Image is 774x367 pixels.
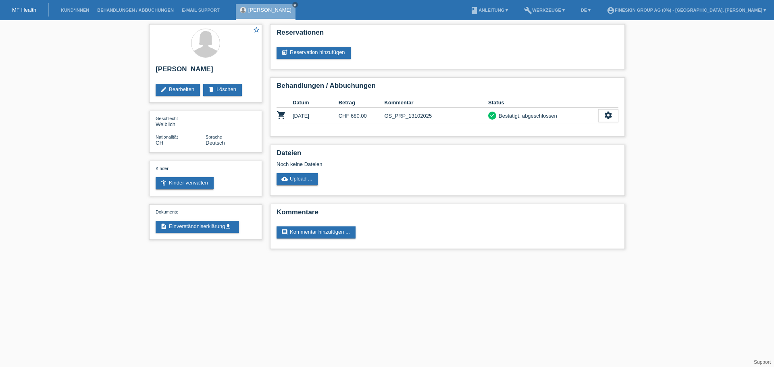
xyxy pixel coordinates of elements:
th: Datum [293,98,339,108]
a: star_border [253,26,260,35]
span: Dokumente [156,209,178,214]
td: [DATE] [293,108,339,124]
i: POSP00028635 [277,110,286,120]
i: settings [604,111,613,120]
span: Kinder [156,166,169,171]
a: account_circleFineSkin Group AG (0%) - [GEOGRAPHIC_DATA], [PERSON_NAME] ▾ [603,8,770,12]
i: account_circle [607,6,615,15]
span: Sprache [206,135,222,139]
a: bookAnleitung ▾ [466,8,512,12]
span: Geschlecht [156,116,178,121]
i: comment [281,229,288,235]
a: descriptionEinverständniserklärungget_app [156,221,239,233]
i: star_border [253,26,260,33]
a: editBearbeiten [156,84,200,96]
i: build [524,6,532,15]
a: commentKommentar hinzufügen ... [277,226,356,238]
a: E-Mail Support [178,8,224,12]
th: Betrag [339,98,385,108]
th: Status [488,98,598,108]
a: accessibility_newKinder verwalten [156,177,214,189]
a: buildWerkzeuge ▾ [520,8,569,12]
a: deleteLöschen [203,84,242,96]
a: close [292,2,298,8]
i: post_add [281,49,288,56]
h2: Behandlungen / Abbuchungen [277,82,618,94]
span: Schweiz [156,140,163,146]
i: description [160,223,167,230]
h2: Kommentare [277,208,618,220]
i: cloud_upload [281,176,288,182]
i: check [489,112,495,118]
div: Noch keine Dateien [277,161,523,167]
i: get_app [225,223,231,230]
h2: Dateien [277,149,618,161]
a: DE ▾ [577,8,595,12]
a: Support [754,359,771,365]
i: edit [160,86,167,93]
i: close [293,3,297,7]
a: cloud_uploadUpload ... [277,173,318,185]
i: book [470,6,479,15]
i: delete [208,86,214,93]
a: MF Health [12,7,36,13]
i: accessibility_new [160,180,167,186]
td: GS_PRP_13102025 [384,108,488,124]
div: Bestätigt, abgeschlossen [496,112,557,120]
a: Behandlungen / Abbuchungen [93,8,178,12]
a: [PERSON_NAME] [248,7,291,13]
span: Nationalität [156,135,178,139]
td: CHF 680.00 [339,108,385,124]
div: Weiblich [156,115,206,127]
h2: [PERSON_NAME] [156,65,256,77]
h2: Reservationen [277,29,618,41]
span: Deutsch [206,140,225,146]
a: post_addReservation hinzufügen [277,47,351,59]
th: Kommentar [384,98,488,108]
a: Kund*innen [57,8,93,12]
